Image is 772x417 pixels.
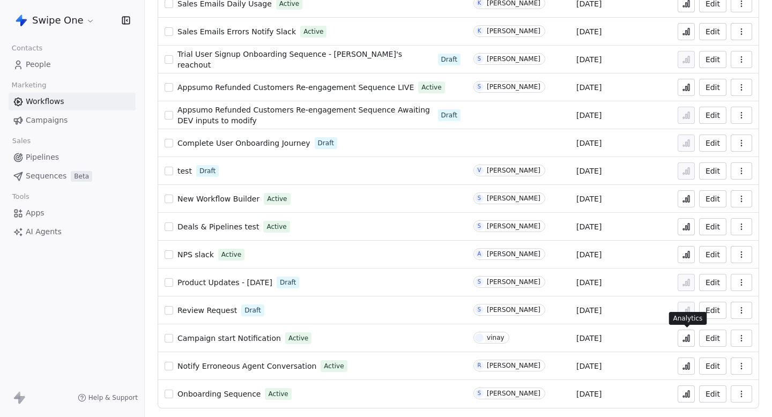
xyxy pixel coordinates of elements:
span: Active [267,194,287,204]
a: Notify Erroneous Agent Conversation [177,361,316,371]
div: S [478,278,481,286]
a: Review Request [177,305,237,316]
a: Trial User Signup Onboarding Sequence - [PERSON_NAME]'s reachout [177,49,434,70]
span: People [26,59,51,70]
p: Analytics [673,314,703,323]
span: [DATE] [576,305,602,316]
a: SequencesBeta [9,167,136,185]
div: [PERSON_NAME] [487,83,540,91]
span: [DATE] [576,361,602,371]
a: NPS slack [177,249,214,260]
span: Sequences [26,170,66,182]
a: Pipelines [9,148,136,166]
span: Appsumo Refunded Customers Re-engagement Sequence LIVE [177,83,414,92]
span: NPS slack [177,250,214,259]
button: Edit [699,107,726,124]
a: Campaigns [9,111,136,129]
a: Sales Emails Errors Notify Slack [177,26,296,37]
span: Trial User Signup Onboarding Sequence - [PERSON_NAME]'s reachout [177,50,402,69]
span: Sales [8,133,35,149]
div: [PERSON_NAME] [487,167,540,174]
div: [PERSON_NAME] [487,362,540,369]
span: Draft [441,110,457,120]
span: Marketing [7,77,51,93]
span: Workflows [26,96,64,107]
button: Edit [699,274,726,291]
a: Campaign start Notification [177,333,281,344]
a: Edit [699,190,726,207]
a: Edit [699,51,726,68]
span: [DATE] [576,54,602,65]
span: [DATE] [576,333,602,344]
span: Draft [244,306,261,315]
span: Campaign start Notification [177,334,281,342]
a: Edit [699,330,726,347]
div: S [478,306,481,314]
span: [DATE] [576,193,602,204]
div: S [478,55,481,63]
span: [DATE] [576,221,602,232]
span: [DATE] [576,138,602,148]
button: Edit [699,23,726,40]
a: Edit [699,385,726,403]
span: [DATE] [576,110,602,121]
div: K [478,27,481,35]
span: Product Updates - [DATE] [177,278,272,287]
a: Product Updates - [DATE] [177,277,272,288]
span: Help & Support [88,393,138,402]
span: Active [288,333,308,343]
span: Draft [318,138,334,148]
div: S [478,389,481,398]
span: Active [266,222,286,232]
span: AI Agents [26,226,62,237]
button: Edit [699,358,726,375]
span: Active [221,250,241,259]
div: vinay [487,334,504,341]
span: Draft [199,166,216,176]
span: Notify Erroneous Agent Conversation [177,362,316,370]
div: R [478,361,481,370]
div: A [478,250,481,258]
div: [PERSON_NAME] [487,306,540,314]
span: Sales Emails Errors Notify Slack [177,27,296,36]
div: [PERSON_NAME] [487,278,540,286]
span: Tools [8,189,34,205]
span: Draft [441,55,457,64]
span: Deals & Pipelines test [177,222,259,231]
button: Edit [699,218,726,235]
div: V [478,166,481,175]
span: [DATE] [576,166,602,176]
button: Edit [699,246,726,263]
button: Edit [699,79,726,96]
span: [DATE] [576,277,602,288]
a: test [177,166,192,176]
span: New Workflow Builder [177,195,259,203]
span: [DATE] [576,26,602,37]
a: Apps [9,204,136,222]
span: Appsumo Refunded Customers Re-engagement Sequence Awaiting DEV inputs to modify [177,106,430,125]
a: People [9,56,136,73]
div: [PERSON_NAME] [487,222,540,230]
span: Onboarding Sequence [177,390,261,398]
div: [PERSON_NAME] [487,27,540,35]
a: Help & Support [78,393,138,402]
div: [PERSON_NAME] [487,390,540,397]
button: Edit [699,135,726,152]
span: Active [268,389,288,399]
span: Campaigns [26,115,68,126]
div: S [478,222,481,230]
a: Complete User Onboarding Journey [177,138,310,148]
button: Edit [699,302,726,319]
button: Edit [699,162,726,180]
span: [DATE] [576,82,602,93]
a: Deals & Pipelines test [177,221,259,232]
a: Appsumo Refunded Customers Re-engagement Sequence Awaiting DEV inputs to modify [177,105,434,126]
